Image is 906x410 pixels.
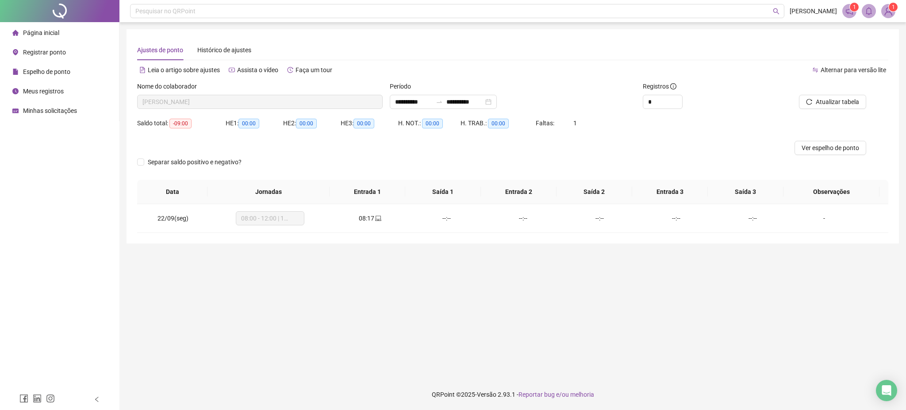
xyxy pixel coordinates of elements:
[415,213,478,223] div: --:--
[12,88,19,94] span: clock-circle
[374,215,381,221] span: laptop
[137,81,203,91] label: Nome do colaborador
[518,391,594,398] span: Reportar bug e/ou melhoria
[46,394,55,403] span: instagram
[12,108,19,114] span: schedule
[481,180,557,204] th: Entrada 2
[197,46,251,54] span: Histórico de ajustes
[139,67,146,73] span: file-text
[398,118,461,128] div: H. NOT.:
[12,49,19,55] span: environment
[296,119,317,128] span: 00:00
[23,107,77,114] span: Minhas solicitações
[806,99,812,105] span: reload
[882,4,895,18] img: 84174
[892,4,895,10] span: 1
[142,95,377,108] span: THAMARA DE CARVALHO SANTOS SOUSA
[488,119,509,128] span: 00:00
[23,88,64,95] span: Meus registros
[137,180,207,204] th: Data
[12,30,19,36] span: home
[137,118,226,128] div: Saldo total:
[802,143,859,153] span: Ver espelho de ponto
[296,66,332,73] span: Faça um tour
[798,213,850,223] div: -
[94,396,100,402] span: left
[436,98,443,105] span: to
[137,46,183,54] span: Ajustes de ponto
[670,83,676,89] span: info-circle
[119,379,906,410] footer: QRPoint © 2025 - 2.93.1 -
[722,213,784,223] div: --:--
[341,118,398,128] div: HE 3:
[790,6,837,16] span: [PERSON_NAME]
[850,3,859,12] sup: 1
[23,29,59,36] span: Página inicial
[405,180,481,204] th: Saída 1
[390,81,417,91] label: Período
[207,180,329,204] th: Jornadas
[229,67,235,73] span: youtube
[865,7,873,15] span: bell
[845,7,853,15] span: notification
[708,180,783,204] th: Saída 3
[816,97,859,107] span: Atualizar tabela
[812,67,818,73] span: swap
[773,8,779,15] span: search
[492,213,554,223] div: --:--
[287,67,293,73] span: history
[12,69,19,75] span: file
[795,141,866,155] button: Ver espelho de ponto
[791,187,872,197] span: Observações
[645,213,707,223] div: --:--
[33,394,42,403] span: linkedin
[144,157,245,167] span: Separar saldo positivo e negativo?
[799,95,866,109] button: Atualizar tabela
[23,49,66,56] span: Registrar ponto
[19,394,28,403] span: facebook
[237,66,278,73] span: Assista o vídeo
[148,66,220,73] span: Leia o artigo sobre ajustes
[853,4,856,10] span: 1
[643,81,676,91] span: Registros
[226,118,283,128] div: HE 1:
[283,118,341,128] div: HE 2:
[339,213,401,223] div: 08:17
[157,215,188,222] span: 22/09(seg)
[241,212,299,225] span: 08:00 - 12:00 | 13:00 - 18:00
[461,118,536,128] div: H. TRAB.:
[557,180,632,204] th: Saída 2
[330,180,405,204] th: Entrada 1
[573,120,577,127] span: 1
[783,180,879,204] th: Observações
[353,119,374,128] span: 00:00
[23,68,70,75] span: Espelho de ponto
[568,213,631,223] div: --:--
[477,391,496,398] span: Versão
[536,120,556,127] span: Faltas:
[238,119,259,128] span: 00:00
[876,380,897,401] div: Open Intercom Messenger
[889,3,898,12] sup: Atualize o seu contato no menu Meus Dados
[422,119,443,128] span: 00:00
[632,180,708,204] th: Entrada 3
[821,66,886,73] span: Alternar para versão lite
[436,98,443,105] span: swap-right
[169,119,192,128] span: -09:00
